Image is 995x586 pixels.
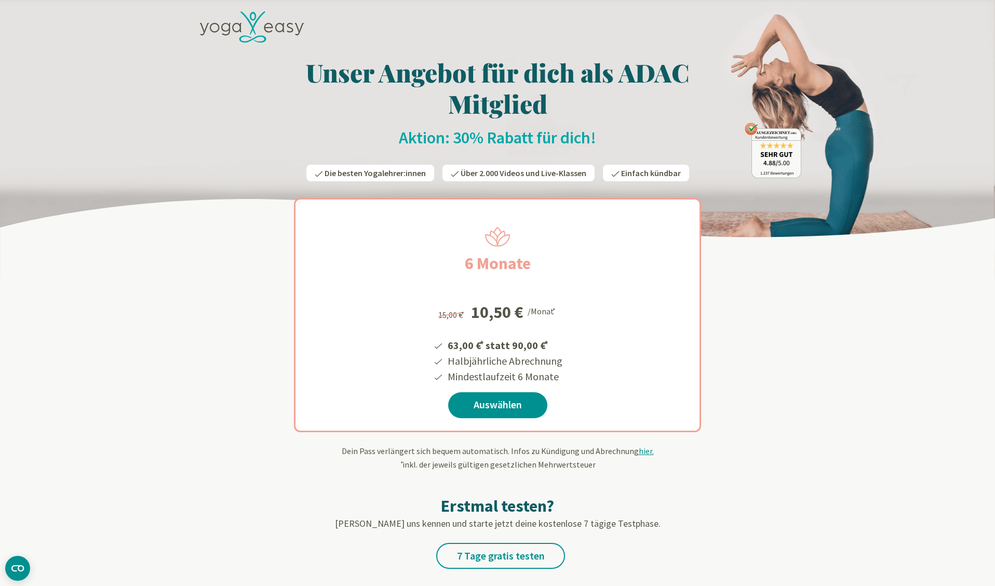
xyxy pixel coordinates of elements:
a: Auswählen [448,392,547,418]
a: 7 Tage gratis testen [436,543,565,569]
span: hier. [639,446,654,456]
div: /Monat [528,304,557,317]
h1: Unser Angebot für dich als ADAC Mitglied [194,57,801,119]
button: CMP-Widget öffnen [5,556,30,581]
li: Halbjährliche Abrechnung [446,353,562,369]
span: Einfach kündbar [621,168,681,178]
span: inkl. der jeweils gültigen gesetzlichen Mehrwertsteuer [399,459,596,470]
span: 15,00 € [438,310,466,320]
img: ausgezeichnet_badge.png [745,123,801,178]
h2: Aktion: 30% Rabatt für dich! [194,127,801,148]
li: Mindestlaufzeit 6 Monate [446,369,562,384]
div: Dein Pass verlängert sich bequem automatisch. Infos zu Kündigung und Abrechnung [194,445,801,471]
div: 10,50 € [471,304,523,321]
p: [PERSON_NAME] uns kennen und starte jetzt deine kostenlose 7 tägige Testphase. [194,516,801,530]
h2: Erstmal testen? [194,496,801,516]
span: Über 2.000 Videos und Live-Klassen [461,168,586,178]
li: 63,00 € statt 90,00 € [446,336,562,353]
span: Die besten Yogalehrer:innen [325,168,426,178]
h2: 6 Monate [440,251,556,276]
